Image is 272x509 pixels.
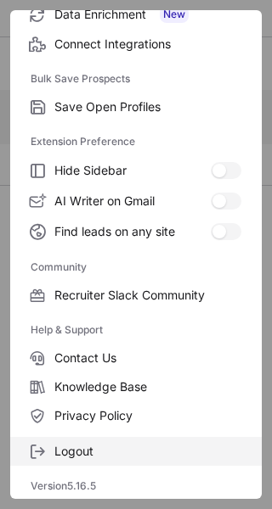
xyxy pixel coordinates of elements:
[54,288,241,303] span: Recruiter Slack Community
[54,6,241,23] span: Data Enrichment
[10,155,262,186] label: Hide Sidebar
[10,281,262,310] label: Recruiter Slack Community
[10,92,262,121] label: Save Open Profiles
[54,224,211,239] span: Find leads on any site
[10,401,262,430] label: Privacy Policy
[10,437,262,466] label: Logout
[54,350,241,366] span: Contact Us
[54,36,241,52] span: Connect Integrations
[54,379,241,394] span: Knowledge Base
[10,344,262,372] label: Contact Us
[54,193,211,209] span: AI Writer on Gmail
[10,372,262,401] label: Knowledge Base
[10,30,262,59] label: Connect Integrations
[54,99,241,115] span: Save Open Profiles
[31,128,241,155] label: Extension Preference
[31,65,241,92] label: Bulk Save Prospects
[54,408,241,423] span: Privacy Policy
[54,163,211,178] span: Hide Sidebar
[10,186,262,216] label: AI Writer on Gmail
[31,254,241,281] label: Community
[10,473,262,500] div: Version 5.16.5
[54,444,241,459] span: Logout
[10,216,262,247] label: Find leads on any site
[31,316,241,344] label: Help & Support
[160,6,189,23] span: New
